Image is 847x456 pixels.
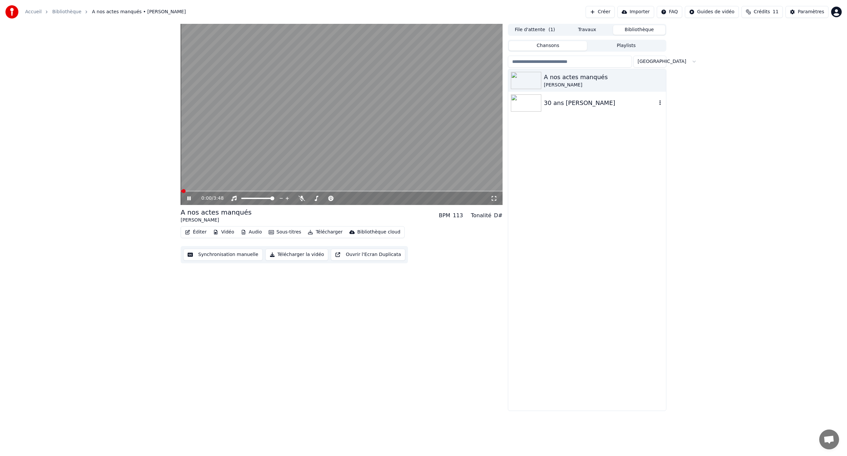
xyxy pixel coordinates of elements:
[617,6,654,18] button: Importer
[25,9,186,15] nav: breadcrumb
[201,195,212,202] span: 0:00
[494,212,503,220] div: D#
[5,5,19,19] img: youka
[182,228,209,237] button: Éditer
[638,58,686,65] span: [GEOGRAPHIC_DATA]
[453,212,463,220] div: 113
[587,41,665,51] button: Playlists
[181,217,251,224] div: [PERSON_NAME]
[266,228,304,237] button: Sous-titres
[331,249,405,261] button: Ouvrir l'Ecran Duplicata
[25,9,42,15] a: Accueil
[544,82,663,88] div: [PERSON_NAME]
[685,6,739,18] button: Guides de vidéo
[92,9,186,15] span: A nos actes manqués • [PERSON_NAME]
[586,6,615,18] button: Créer
[52,9,81,15] a: Bibliothèque
[754,9,770,15] span: Crédits
[183,249,263,261] button: Synchronisation manuelle
[785,6,828,18] button: Paramètres
[509,25,561,35] button: File d'attente
[265,249,329,261] button: Télécharger la vidéo
[544,98,657,108] div: 30 ans [PERSON_NAME]
[439,212,450,220] div: BPM
[201,195,217,202] div: /
[181,208,251,217] div: A nos actes manqués
[471,212,491,220] div: Tonalité
[561,25,613,35] button: Travaux
[544,73,663,82] div: A nos actes manqués
[741,6,783,18] button: Crédits11
[613,25,665,35] button: Bibliothèque
[549,26,555,33] span: ( 1 )
[213,195,224,202] span: 3:48
[210,228,237,237] button: Vidéo
[238,228,265,237] button: Audio
[798,9,824,15] div: Paramètres
[657,6,682,18] button: FAQ
[357,229,400,235] div: Bibliothèque cloud
[509,41,587,51] button: Chansons
[305,228,345,237] button: Télécharger
[773,9,779,15] span: 11
[819,430,839,449] div: Ouvrir le chat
